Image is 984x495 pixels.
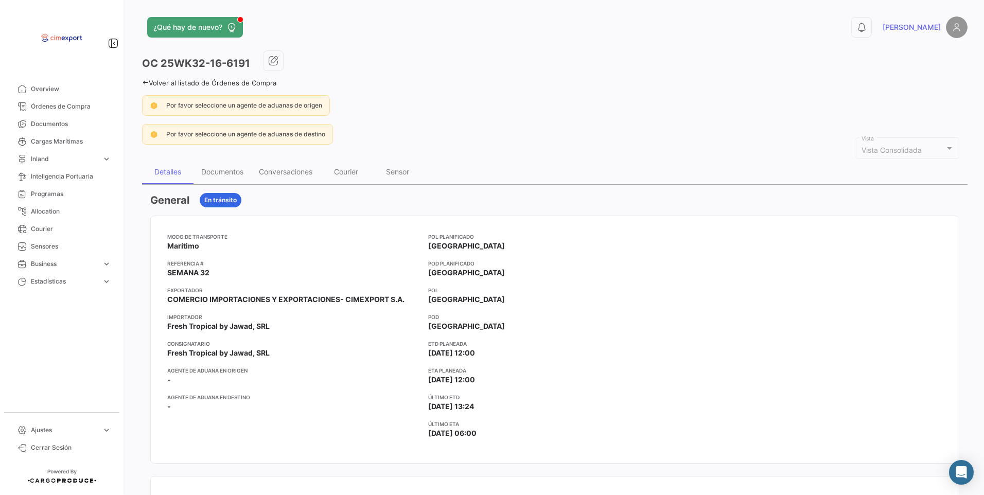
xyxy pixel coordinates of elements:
mat-select-trigger: Vista Consolidada [862,146,922,154]
a: Sensores [8,238,115,255]
app-card-info-title: POD [428,313,681,321]
span: Allocation [31,207,111,216]
app-card-info-title: POL Planificado [428,233,681,241]
app-card-info-title: Exportador [167,286,420,294]
app-card-info-title: Modo de Transporte [167,233,420,241]
a: Allocation [8,203,115,220]
app-card-info-title: Último ETA [428,420,681,428]
span: Overview [31,84,111,94]
span: [GEOGRAPHIC_DATA] [428,268,505,278]
app-card-info-title: Último ETD [428,393,681,401]
app-card-info-title: ETA planeada [428,366,681,375]
span: [GEOGRAPHIC_DATA] [428,321,505,331]
div: Abrir Intercom Messenger [949,460,974,485]
app-card-info-title: Consignatario [167,340,420,348]
div: Documentos [201,167,243,176]
app-card-info-title: Referencia # [167,259,420,268]
h3: OC 25WK32-16-6191 [142,56,250,70]
span: Fresh Tropical by Jawad, SRL [167,321,270,331]
span: ¿Qué hay de nuevo? [153,22,222,32]
span: Por favor seleccione un agente de aduanas de origen [166,101,322,109]
app-card-info-title: Importador [167,313,420,321]
span: Documentos [31,119,111,129]
span: Fresh Tropical by Jawad, SRL [167,348,270,358]
a: Cargas Marítimas [8,133,115,150]
app-card-info-title: Agente de Aduana en Destino [167,393,420,401]
span: expand_more [102,277,111,286]
span: expand_more [102,426,111,435]
span: Sensores [31,242,111,251]
a: Volver al listado de Órdenes de Compra [142,79,276,87]
span: Courier [31,224,111,234]
span: expand_more [102,259,111,269]
span: Inteligencia Portuaria [31,172,111,181]
span: Cerrar Sesión [31,443,111,452]
img: placeholder-user.png [946,16,968,38]
span: - [167,401,171,412]
span: expand_more [102,154,111,164]
div: Courier [334,167,358,176]
a: Documentos [8,115,115,133]
span: Órdenes de Compra [31,102,111,111]
div: Conversaciones [259,167,312,176]
a: Órdenes de Compra [8,98,115,115]
img: logo-cimexport.png [36,12,87,64]
a: Inteligencia Portuaria [8,168,115,185]
span: - [167,375,171,385]
app-card-info-title: Agente de Aduana en Origen [167,366,420,375]
span: Inland [31,154,98,164]
span: [DATE] 12:00 [428,348,475,358]
div: Detalles [154,167,181,176]
app-card-info-title: POD Planificado [428,259,681,268]
span: Programas [31,189,111,199]
span: [GEOGRAPHIC_DATA] [428,241,505,251]
span: [DATE] 12:00 [428,375,475,385]
span: Marítimo [167,241,199,251]
span: Por favor seleccione un agente de aduanas de destino [166,130,325,138]
button: ¿Qué hay de nuevo? [147,17,243,38]
app-card-info-title: ETD planeada [428,340,681,348]
a: Programas [8,185,115,203]
span: COMERCIO IMPORTACIONES Y EXPORTACIONES- CIMEXPORT S.A. [167,294,405,305]
span: En tránsito [204,196,237,205]
span: SEMANA 32 [167,268,209,278]
span: [PERSON_NAME] [883,22,941,32]
span: [DATE] 13:24 [428,401,474,412]
span: Ajustes [31,426,98,435]
h3: General [150,193,189,207]
span: Cargas Marítimas [31,137,111,146]
app-card-info-title: POL [428,286,681,294]
div: Sensor [386,167,409,176]
span: [DATE] 06:00 [428,428,477,438]
span: Business [31,259,98,269]
a: Courier [8,220,115,238]
span: Estadísticas [31,277,98,286]
span: [GEOGRAPHIC_DATA] [428,294,505,305]
a: Overview [8,80,115,98]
